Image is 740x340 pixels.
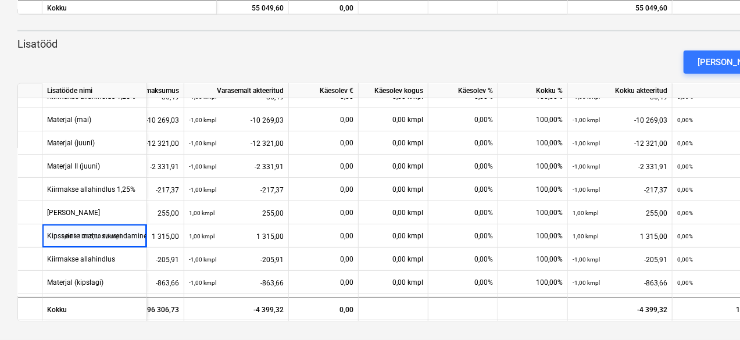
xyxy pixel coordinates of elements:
font: kmpl [203,280,216,286]
font: -2 331,91 [150,163,179,171]
font: 0,00 [340,232,353,240]
font: 100,00% [536,278,563,287]
font: 100,00% [536,185,563,194]
font: -86,49 [264,93,284,101]
font: Varasemalt akteeritud [217,87,284,95]
font: kmpl [407,255,423,263]
font: 0,00% [677,233,693,239]
font: -1,00 [573,163,586,170]
font: -1,00 [189,187,202,193]
font: -12 321,00 [251,139,284,148]
font: kmpl [203,163,216,170]
font: kmpl [587,187,600,193]
div: Kipsseinte mahu suurendamine [47,224,147,247]
font: 0,00 [392,255,406,263]
font: 0,00% [474,232,493,240]
font: 1 315,00 [256,232,284,241]
font: kmpl [585,233,598,239]
font: 0,00 [340,255,353,263]
font: 0,00 [340,139,353,147]
font: 96 306,73 [147,306,179,314]
font: Käesolev kogus [374,87,423,95]
font: -1,00 [573,280,586,286]
div: Materjal II (juuni) [47,155,100,177]
font: -217,37 [260,186,284,194]
font: 0,00% [677,117,693,123]
font: Materjal (juuni) [47,139,95,147]
font: -12 321,00 [146,139,179,148]
font: 1,00 [189,233,201,239]
div: Materjal (kips) [47,294,92,317]
font: 55 049,60 [635,4,667,12]
font: kmpl [587,117,600,123]
font: 0,00% [474,255,493,263]
font: -863,66 [156,279,179,287]
font: 0,00% [677,256,693,263]
font: -10 269,03 [634,116,667,124]
font: 100,00% [536,162,563,170]
font: Kokku [47,306,67,314]
font: -1,00 [189,280,202,286]
font: 0,00 [340,209,353,217]
font: Käesolev € [320,87,353,95]
font: Kokku [47,4,67,12]
font: -205,91 [644,256,667,264]
font: kmpl [202,210,215,216]
font: 0,00% [677,210,693,216]
font: 0,00% [677,280,693,286]
font: -863,66 [260,279,284,287]
font: kmpl [587,140,600,146]
font: -1,00 [189,163,202,170]
font: 0,00% [677,187,693,193]
font: 0,00 [392,116,406,124]
font: kmpl [407,139,423,147]
font: 0,00 [392,185,406,194]
font: Kipsseinte mahu suurendamine [47,232,147,240]
font: 0,00 [392,232,406,240]
font: 1,00 [189,210,201,216]
font: 0,00% [677,163,693,170]
font: 255,00 [158,209,179,217]
div: Kiirmakse allahindlus 1,25% [47,178,135,201]
font: kmpl [585,210,598,216]
div: Kiirmakse allahindlus [47,248,115,270]
font: 0,00% [474,116,493,124]
font: Lisatööde nimi [47,87,92,95]
font: kmpl [587,280,600,286]
font: -1,00 [573,117,586,123]
font: 0,00% [677,140,693,146]
font: 1,00 [573,233,584,239]
font: -86,49 [160,93,179,101]
font: Käesolev % [458,87,493,95]
font: Kiirmakse allahindlus 1,25% [47,185,135,194]
font: klaviatuuri_alla_nool [23,84,316,98]
font: kmpl [203,117,216,123]
font: -1,00 [189,117,202,123]
font: 0,00% [474,278,493,287]
font: -1,00 [573,140,586,146]
font: 0,00% [474,209,493,217]
font: 0,00 [392,139,406,147]
font: -12 321,00 [634,139,667,148]
font: -2 331,91 [638,163,667,171]
font: 0,00 [392,209,406,217]
font: -86,49 [648,93,667,101]
font: 1 315,00 [640,232,667,241]
font: -2 331,91 [255,163,284,171]
font: kmpl [203,187,216,193]
font: kmpl [202,233,215,239]
font: -4 399,32 [253,306,284,314]
font: 100,00% [536,116,563,124]
font: 55 049,60 [252,4,284,12]
font: 1,00 [573,210,584,216]
font: 0,00 [339,306,353,314]
font: kmpl [407,116,423,124]
font: Materjal II (juuni) [47,162,100,170]
font: Lisatööd [17,38,58,50]
font: 255,00 [262,209,284,217]
font: 255,00 [646,209,667,217]
font: 100,00% [536,209,563,217]
font: kmpl [407,185,423,194]
font: 0,00 [340,116,353,124]
font: 100,00% [536,139,563,147]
